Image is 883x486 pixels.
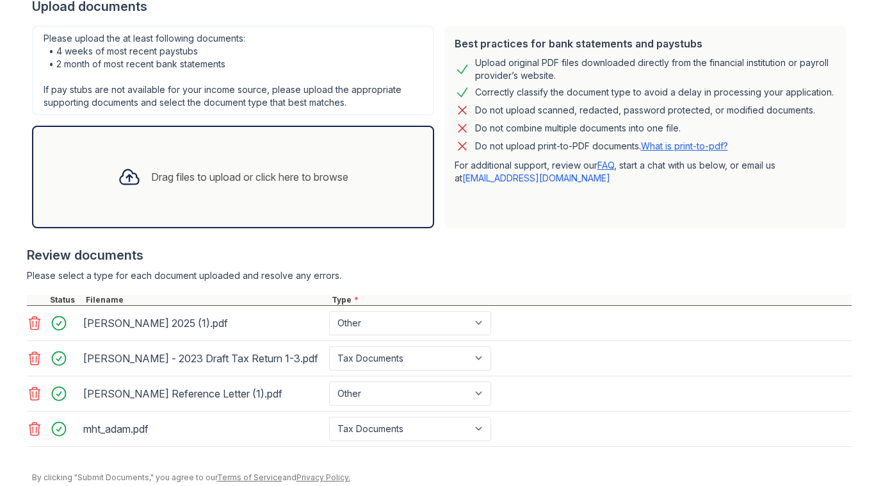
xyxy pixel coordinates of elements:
[475,121,681,136] div: Do not combine multiple documents into one file.
[151,169,348,185] div: Drag files to upload or click here to browse
[27,246,852,264] div: Review documents
[83,295,329,305] div: Filename
[83,383,324,404] div: [PERSON_NAME] Reference Letter (1).pdf
[83,419,324,439] div: mht_adam.pdf
[329,295,852,305] div: Type
[597,160,614,171] a: FAQ
[83,313,324,333] div: [PERSON_NAME] 2025 (1).pdf
[32,26,434,115] div: Please upload the at least following documents: • 4 weeks of most recent paystubs • 2 month of mo...
[455,159,836,185] p: For additional support, review our , start a chat with us below, or email us at
[27,269,852,282] div: Please select a type for each document uploaded and resolve any errors.
[455,36,836,51] div: Best practices for bank statements and paystubs
[475,56,836,82] div: Upload original PDF files downloaded directly from the financial institution or payroll provider’...
[462,172,610,183] a: [EMAIL_ADDRESS][DOMAIN_NAME]
[475,103,815,118] div: Do not upload scanned, redacted, password protected, or modified documents.
[47,295,83,305] div: Status
[475,85,834,100] div: Correctly classify the document type to avoid a delay in processing your application.
[296,473,350,482] a: Privacy Policy.
[641,140,728,151] a: What is print-to-pdf?
[32,473,852,483] div: By clicking "Submit Documents," you agree to our and
[475,140,728,153] p: Do not upload print-to-PDF documents.
[217,473,282,482] a: Terms of Service
[83,348,324,369] div: [PERSON_NAME] - 2023 Draft Tax Return 1-3.pdf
